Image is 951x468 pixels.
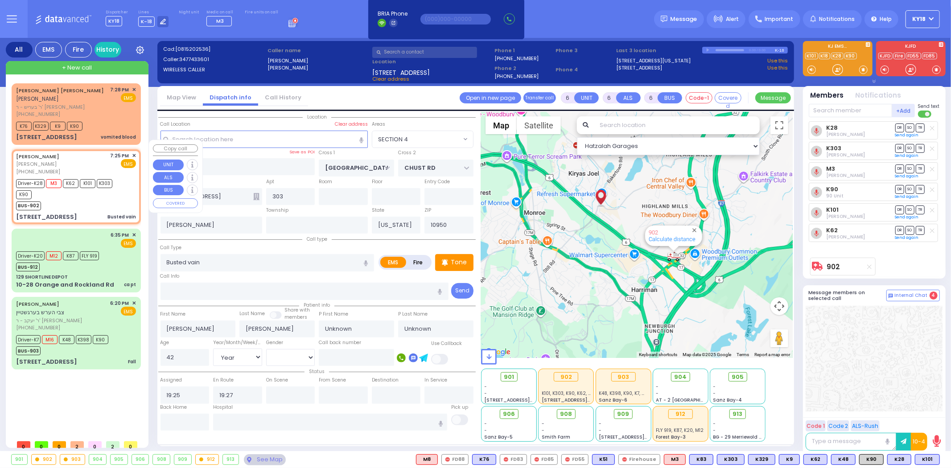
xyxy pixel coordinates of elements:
[887,454,911,465] div: BLS
[16,274,68,280] div: 129 SHORTLINE DEPOT
[59,335,74,344] span: K48
[132,231,136,239] span: ✕
[826,234,865,240] span: Yoel Friedrich
[60,455,85,464] div: 903
[713,397,742,403] span: Sanz Bay-4
[223,455,239,464] div: 913
[713,383,716,390] span: -
[319,311,348,318] label: P First Name
[372,178,383,185] label: Floor
[17,441,30,448] span: 0
[16,95,59,103] span: [PERSON_NAME]
[664,454,686,465] div: ALS
[268,64,369,72] label: [PERSON_NAME]
[111,152,129,159] span: 7:25 PM
[715,92,741,103] button: Covered
[485,397,569,403] span: [STREET_ADDRESS][PERSON_NAME]
[372,75,409,82] span: Clear address
[378,135,408,144] span: SECTION 4
[111,300,129,307] span: 6:20 PM
[593,181,609,208] div: MOSHE JOEL BINIK
[121,307,136,316] span: EMS
[111,455,128,464] div: 905
[617,64,663,72] a: [STREET_ADDRESS]
[775,47,788,53] div: K-18
[911,433,927,451] button: 10-4
[268,57,369,65] label: [PERSON_NAME]
[671,15,697,24] span: Message
[916,185,925,193] span: TR
[424,207,431,214] label: ZIP
[906,205,914,214] span: SO
[811,90,844,101] button: Members
[886,290,940,301] button: Internal Chat 4
[617,57,691,65] a: [STREET_ADDRESS][US_STATE]
[53,441,66,448] span: 0
[16,346,41,355] span: BUS-903
[179,56,209,63] span: 3477433601
[517,116,561,134] button: Show satellite imagery
[97,179,112,188] span: K303
[649,229,658,236] a: 902
[67,122,82,131] span: K90
[770,297,788,315] button: Map camera controls
[779,454,800,465] div: BLS
[827,420,849,431] button: Code 2
[32,455,56,464] div: 902
[451,258,467,267] p: Tone
[717,454,745,465] div: BLS
[611,372,636,382] div: 903
[892,104,915,117] button: +Add
[895,214,919,220] a: Send again
[906,226,914,234] span: SO
[748,454,775,465] div: BLS
[826,172,865,179] span: Chananya Indig
[80,179,95,188] span: K101
[216,17,224,25] span: M3
[690,226,699,234] button: Close
[809,104,892,117] input: Search member
[266,377,288,384] label: On Scene
[906,164,914,173] span: SO
[916,164,925,173] span: TR
[895,235,919,240] a: Send again
[767,57,788,65] a: Use this
[153,144,198,153] button: Copy call
[494,47,552,54] span: Phone 1
[765,15,793,23] span: Important
[483,346,513,358] img: Google
[485,383,487,390] span: -
[856,90,902,101] button: Notifications
[755,92,791,103] button: Message
[106,16,122,26] span: KY18
[132,152,136,160] span: ✕
[372,121,385,128] label: Areas
[906,144,914,152] span: SO
[132,86,136,94] span: ✕
[16,122,32,131] span: K76
[175,45,210,53] span: [0815202536]
[128,358,136,365] div: Fall
[153,172,184,183] button: ALS
[826,206,839,213] a: K101
[895,123,904,132] span: DR
[111,232,129,238] span: 6:35 PM
[485,390,487,397] span: -
[35,42,62,57] div: EMS
[770,116,788,134] button: Toggle fullscreen view
[906,10,940,28] button: KY18
[803,44,873,50] label: KJ EMS...
[398,311,428,318] label: P Last Name
[302,236,332,242] span: Call type
[913,15,926,23] span: KY18
[420,14,491,25] input: (000)000-00000
[76,335,91,344] span: K398
[851,420,880,431] button: ALS-Rush
[161,311,186,318] label: First Name
[906,185,914,193] span: SO
[826,227,838,234] a: K62
[16,251,45,260] span: Driver-K20
[451,283,473,299] button: Send
[163,45,265,53] label: Cad:
[121,159,136,168] span: EMS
